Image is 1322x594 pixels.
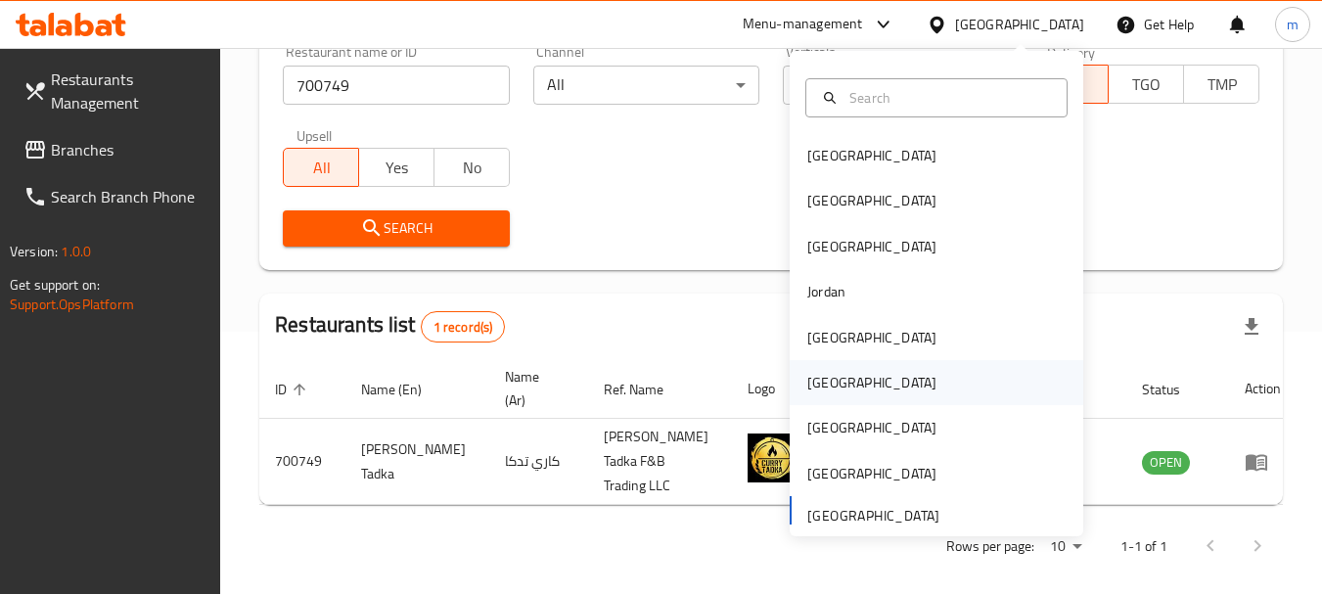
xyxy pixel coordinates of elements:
[1142,451,1190,475] div: OPEN
[955,14,1084,35] div: [GEOGRAPHIC_DATA]
[807,190,936,211] div: [GEOGRAPHIC_DATA]
[358,148,434,187] button: Yes
[283,210,509,247] button: Search
[732,359,820,419] th: Logo
[1192,70,1252,99] span: TMP
[946,534,1034,559] p: Rows per page:
[1108,65,1184,104] button: TGO
[259,419,345,505] td: 700749
[1142,378,1206,401] span: Status
[283,148,359,187] button: All
[505,365,565,412] span: Name (Ar)
[298,216,493,241] span: Search
[1047,45,1096,59] label: Delivery
[533,66,759,105] div: All
[442,154,502,182] span: No
[367,154,427,182] span: Yes
[489,419,588,505] td: كاري تدكا
[275,378,312,401] span: ID
[51,68,205,114] span: Restaurants Management
[1245,450,1281,474] div: Menu
[10,292,134,317] a: Support.OpsPlatform
[292,154,351,182] span: All
[807,327,936,348] div: [GEOGRAPHIC_DATA]
[807,145,936,166] div: [GEOGRAPHIC_DATA]
[8,173,221,220] a: Search Branch Phone
[275,310,505,343] h2: Restaurants list
[807,236,936,257] div: [GEOGRAPHIC_DATA]
[1042,532,1089,562] div: Rows per page:
[51,185,205,208] span: Search Branch Phone
[783,66,1009,105] div: All
[807,281,845,302] div: Jordan
[61,239,91,264] span: 1.0.0
[296,128,333,142] label: Upsell
[421,311,506,343] div: Total records count
[1229,359,1297,419] th: Action
[283,66,509,105] input: Search for restaurant name or ID..
[259,359,1297,505] table: enhanced table
[1228,303,1275,350] div: Export file
[807,417,936,438] div: [GEOGRAPHIC_DATA]
[1183,65,1259,104] button: TMP
[8,56,221,126] a: Restaurants Management
[8,126,221,173] a: Branches
[345,419,489,505] td: [PERSON_NAME] Tadka
[10,272,100,297] span: Get support on:
[10,239,58,264] span: Version:
[1142,451,1190,474] span: OPEN
[1287,14,1299,35] span: m
[422,318,505,337] span: 1 record(s)
[842,87,1055,109] input: Search
[807,463,936,484] div: [GEOGRAPHIC_DATA]
[361,378,447,401] span: Name (En)
[1120,534,1167,559] p: 1-1 of 1
[433,148,510,187] button: No
[807,372,936,393] div: [GEOGRAPHIC_DATA]
[588,419,732,505] td: [PERSON_NAME] Tadka F&B Trading LLC
[51,138,205,161] span: Branches
[1117,70,1176,99] span: TGO
[743,13,863,36] div: Menu-management
[604,378,689,401] span: Ref. Name
[748,434,797,482] img: Curry Tadka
